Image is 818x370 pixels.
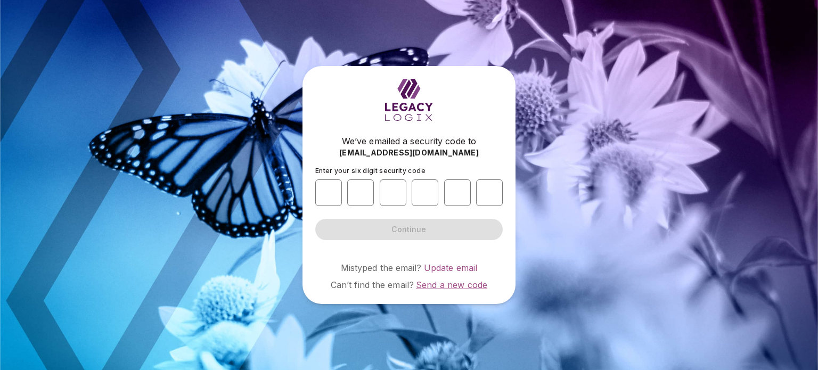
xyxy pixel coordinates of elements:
span: Can’t find the email? [331,279,414,290]
a: Update email [424,262,478,273]
span: Enter your six digit security code [315,167,426,175]
span: We’ve emailed a security code to [342,135,476,147]
span: [EMAIL_ADDRESS][DOMAIN_NAME] [339,147,479,158]
a: Send a new code [416,279,487,290]
span: Mistyped the email? [341,262,422,273]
